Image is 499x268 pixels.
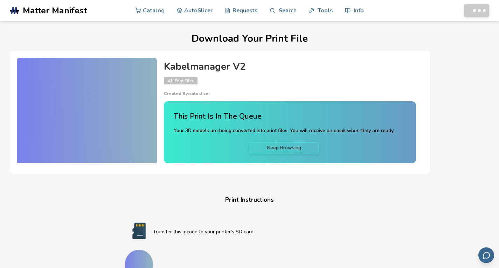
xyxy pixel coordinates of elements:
[249,142,319,153] a: Keep Browsing
[10,33,489,44] h1: Download Your Print File
[164,61,416,72] h4: Kabelmanager V2
[174,127,394,135] p: Your 3D models are being converted into print files. You will receive an email when they are ready.
[478,247,494,263] button: Send feedback via email
[153,228,374,235] p: Transfer this .gcode to your printer's SD card
[117,195,383,206] h4: Print Instructions
[164,91,416,96] p: Created By: autoslicer
[174,111,394,122] h4: This Print Is In The Queue
[125,222,153,240] img: SD card
[164,77,197,84] span: All Print Files
[23,6,87,15] span: Matter Manifest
